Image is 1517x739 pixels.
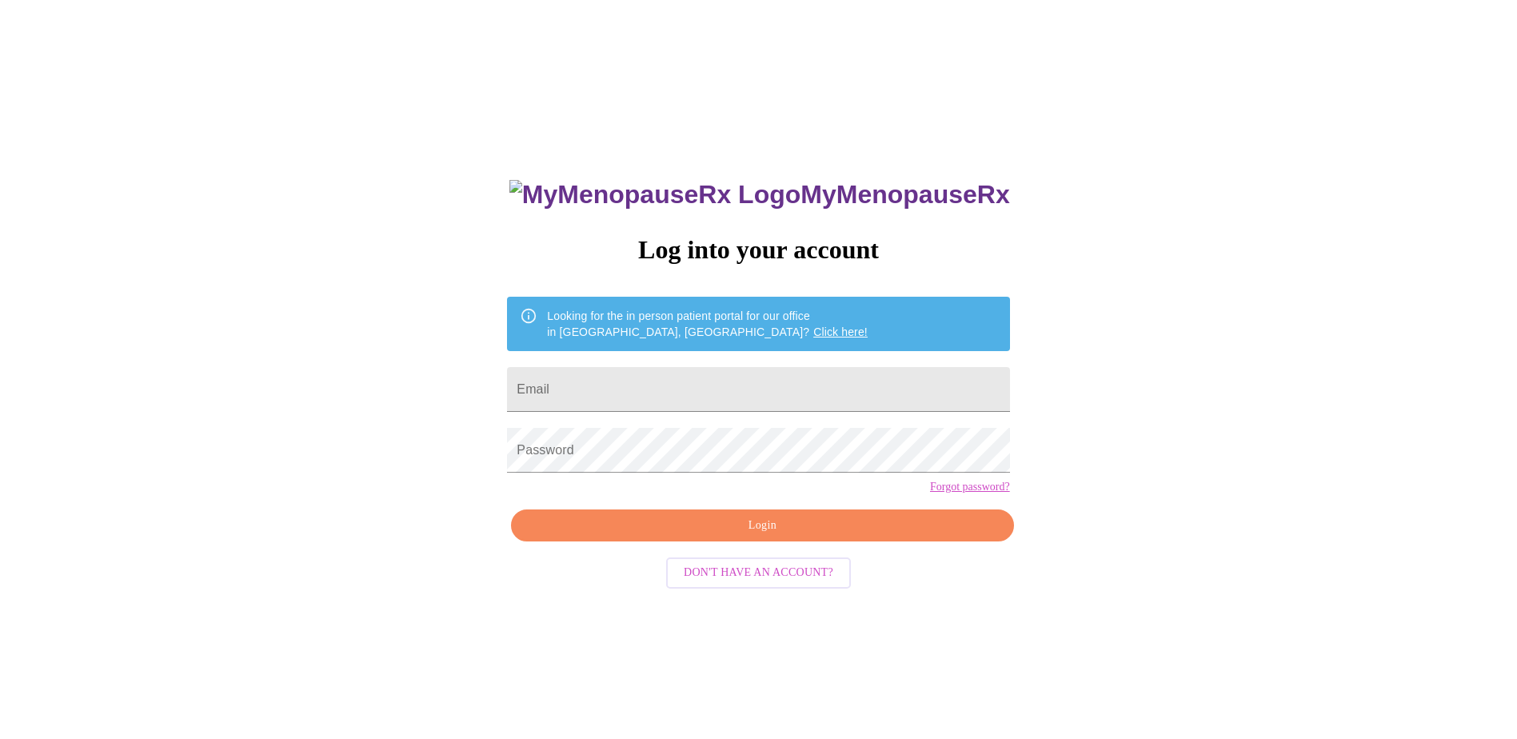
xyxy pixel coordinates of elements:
span: Login [529,516,995,536]
h3: Log into your account [507,235,1009,265]
button: Don't have an account? [666,557,851,589]
h3: MyMenopauseRx [509,180,1010,210]
img: MyMenopauseRx Logo [509,180,800,210]
a: Click here! [813,326,868,338]
button: Login [511,509,1013,542]
span: Don't have an account? [684,563,833,583]
div: Looking for the in person patient portal for our office in [GEOGRAPHIC_DATA], [GEOGRAPHIC_DATA]? [547,302,868,346]
a: Don't have an account? [662,565,855,578]
a: Forgot password? [930,481,1010,493]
